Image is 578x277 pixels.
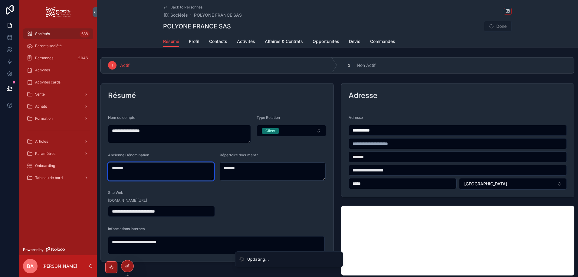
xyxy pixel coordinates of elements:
p: [PERSON_NAME] [42,263,77,269]
span: Personnes [35,56,53,60]
button: Unselect CLIENT [262,128,279,134]
a: POLYONE FRANCE SAS [194,12,242,18]
a: Tableau de bord [23,172,93,183]
span: Powered by [23,247,44,252]
span: Tableau de bord [35,175,63,180]
span: Formation [35,116,53,121]
a: Activités [237,36,255,48]
span: Achats [35,104,47,109]
h2: Adresse [349,91,377,100]
a: Activités cards [23,77,93,88]
a: Opportunités [313,36,339,48]
a: Formation [23,113,93,124]
div: scrollable content [19,24,97,191]
span: Sociétés [35,31,50,36]
a: Personnes2 046 [23,53,93,64]
a: Devis [349,36,360,48]
span: [DOMAIN_NAME][URL] [108,198,147,203]
span: Adresse [349,115,363,120]
a: Paramètres [23,148,93,159]
a: Onboarding [23,160,93,171]
span: Informations internes [108,226,145,231]
span: Non Actif [357,62,376,68]
span: Affaires & Contrats [265,38,303,44]
div: 2 046 [76,54,90,62]
div: Client [265,128,275,134]
a: Powered by [19,244,97,255]
a: Résumé [163,36,179,47]
img: App logo [46,7,71,17]
h1: POLYONE FRANCE SAS [163,22,231,31]
a: Commandes [370,36,395,48]
h2: Résumé [108,91,136,100]
span: Activités [237,38,255,44]
span: Contacts [209,38,227,44]
span: Activités cards [35,80,61,85]
button: Select Button [257,125,326,136]
span: Site Web [108,190,123,195]
span: Type Relation [257,115,280,120]
a: Back to Personnes [163,5,202,10]
span: Activités [35,68,50,73]
span: Onboarding [35,163,55,168]
a: Sociétés638 [23,28,93,39]
div: 638 [80,30,90,37]
span: Actif [120,62,130,68]
div: Updating... [247,256,269,262]
a: Sociétés [163,12,188,18]
span: 2 [348,63,350,68]
span: Articles [35,139,48,144]
span: Parents société [35,44,62,48]
span: Résumé [163,38,179,44]
span: Back to Personnes [170,5,202,10]
a: Contacts [209,36,227,48]
button: Select Button [459,178,567,190]
span: Nom du compte [108,115,135,120]
a: Achats [23,101,93,112]
span: Répertoire document [220,153,256,157]
span: [GEOGRAPHIC_DATA] [464,181,507,187]
span: 1 [112,63,113,68]
span: Sociétés [170,12,188,18]
a: Activités [23,65,93,76]
span: BA [27,262,34,270]
span: Vente [35,92,45,97]
a: Parents société [23,41,93,51]
a: Profil [189,36,199,48]
a: Affaires & Contrats [265,36,303,48]
a: Vente [23,89,93,100]
span: Profil [189,38,199,44]
a: Articles [23,136,93,147]
span: Commandes [370,38,395,44]
span: Paramètres [35,151,55,156]
span: Ancienne Dénomination [108,153,149,157]
span: Opportunités [313,38,339,44]
span: Devis [349,38,360,44]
